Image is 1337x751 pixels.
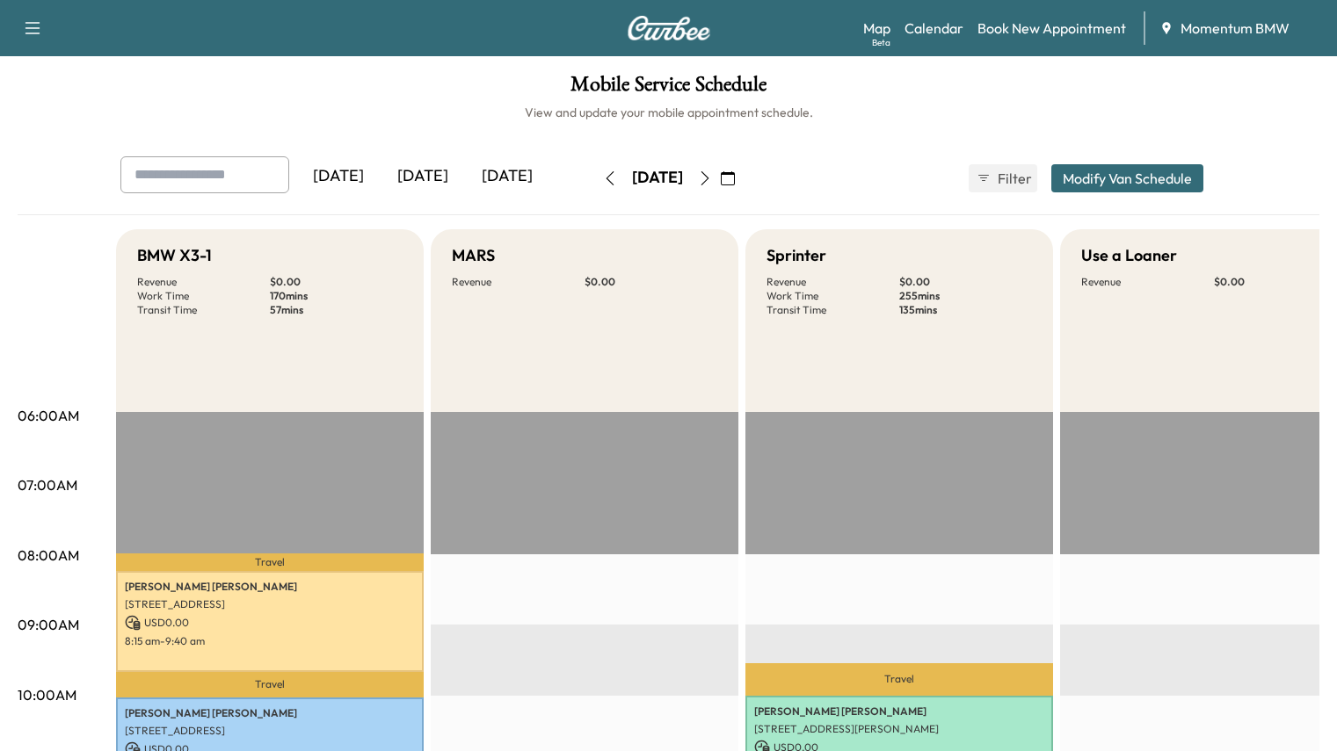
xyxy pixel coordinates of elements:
p: [PERSON_NAME] [PERSON_NAME] [125,706,415,720]
p: [STREET_ADDRESS] [125,597,415,611]
p: 06:00AM [18,405,79,426]
p: USD 0.00 [125,615,415,631]
p: Revenue [452,275,585,289]
span: Filter [998,168,1029,189]
p: 170 mins [270,289,403,303]
div: [DATE] [632,167,683,189]
img: Curbee Logo [627,16,711,40]
p: Revenue [1081,275,1214,289]
p: [PERSON_NAME] [PERSON_NAME] [125,580,415,594]
h5: BMW X3-1 [137,243,212,268]
div: [DATE] [381,156,465,197]
p: 255 mins [899,289,1032,303]
p: [PERSON_NAME] [PERSON_NAME] [754,704,1044,719]
h1: Mobile Service Schedule [18,74,1319,104]
p: 135 mins [899,303,1032,317]
p: Transit Time [137,303,270,317]
a: Book New Appointment [977,18,1126,39]
p: 8:15 am - 9:40 am [125,634,415,648]
p: Work Time [767,289,899,303]
h5: Sprinter [767,243,826,268]
p: 10:00AM [18,684,76,705]
span: Momentum BMW [1181,18,1290,39]
div: [DATE] [465,156,549,197]
h6: View and update your mobile appointment schedule. [18,104,1319,121]
p: [STREET_ADDRESS] [125,724,415,738]
p: Travel [116,553,424,571]
p: 09:00AM [18,614,79,635]
p: [STREET_ADDRESS][PERSON_NAME] [754,722,1044,736]
p: Work Time [137,289,270,303]
button: Modify Van Schedule [1051,164,1203,192]
div: Beta [872,36,890,49]
p: 07:00AM [18,474,77,495]
p: 08:00AM [18,545,79,566]
p: Travel [745,663,1053,695]
h5: Use a Loaner [1081,243,1177,268]
p: $ 0.00 [270,275,403,289]
a: Calendar [905,18,963,39]
p: Revenue [137,275,270,289]
p: $ 0.00 [899,275,1032,289]
p: Revenue [767,275,899,289]
h5: MARS [452,243,495,268]
a: MapBeta [863,18,890,39]
p: $ 0.00 [585,275,717,289]
div: [DATE] [296,156,381,197]
p: Transit Time [767,303,899,317]
p: 57 mins [270,303,403,317]
button: Filter [969,164,1037,192]
p: Travel [116,672,424,698]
